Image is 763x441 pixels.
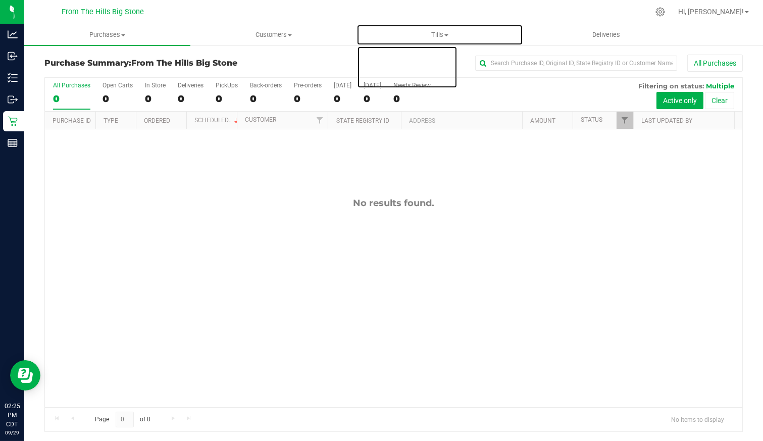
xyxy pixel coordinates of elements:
inline-svg: Reports [8,138,18,148]
div: Manage settings [654,7,667,17]
div: 0 [145,93,166,105]
div: Needs Review [393,82,431,89]
span: Customers [191,30,356,39]
a: Customers [190,24,357,45]
span: Deliveries [579,30,634,39]
span: Multiple [706,82,734,90]
p: 02:25 PM CDT [5,402,20,429]
div: 0 [103,93,133,105]
a: State Registry ID [336,117,389,124]
iframe: Resource center [10,360,40,390]
a: Deliveries [523,24,689,45]
inline-svg: Inventory [8,73,18,83]
div: No results found. [45,198,742,209]
a: Ordered [144,117,170,124]
div: [DATE] [364,82,381,89]
a: Amount [530,117,555,124]
th: Address [401,112,522,129]
a: Scheduled [194,117,240,124]
div: 0 [364,93,381,105]
div: 0 [178,93,204,105]
div: 0 [53,93,90,105]
inline-svg: Outbound [8,94,18,105]
a: Filter [311,112,328,129]
inline-svg: Retail [8,116,18,126]
div: PickUps [216,82,238,89]
span: Filtering on status: [638,82,704,90]
span: Purchases [24,30,190,39]
span: From The Hills Big Stone [62,8,144,16]
span: From The Hills Big Stone [131,58,237,68]
a: Last Updated By [641,117,692,124]
div: Pre-orders [294,82,322,89]
a: Customer [245,116,276,123]
span: Tills [357,30,522,39]
button: Clear [705,92,734,109]
p: 09/29 [5,429,20,436]
button: All Purchases [687,55,743,72]
div: 0 [294,93,322,105]
div: All Purchases [53,82,90,89]
a: Purchases [24,24,190,45]
input: Search Purchase ID, Original ID, State Registry ID or Customer Name... [475,56,677,71]
a: Filter [617,112,633,129]
span: Page of 0 [86,412,159,427]
h3: Purchase Summary: [44,59,277,68]
div: 0 [250,93,282,105]
div: Deliveries [178,82,204,89]
div: 0 [334,93,351,105]
div: 0 [393,93,431,105]
inline-svg: Analytics [8,29,18,39]
div: Back-orders [250,82,282,89]
span: No items to display [663,412,732,427]
a: Status [581,116,602,123]
inline-svg: Inbound [8,51,18,61]
div: In Store [145,82,166,89]
button: Active only [656,92,703,109]
a: Tills [357,24,523,45]
div: [DATE] [334,82,351,89]
div: 0 [216,93,238,105]
a: Purchase ID [53,117,91,124]
a: Type [104,117,118,124]
div: Open Carts [103,82,133,89]
span: Hi, [PERSON_NAME]! [678,8,744,16]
